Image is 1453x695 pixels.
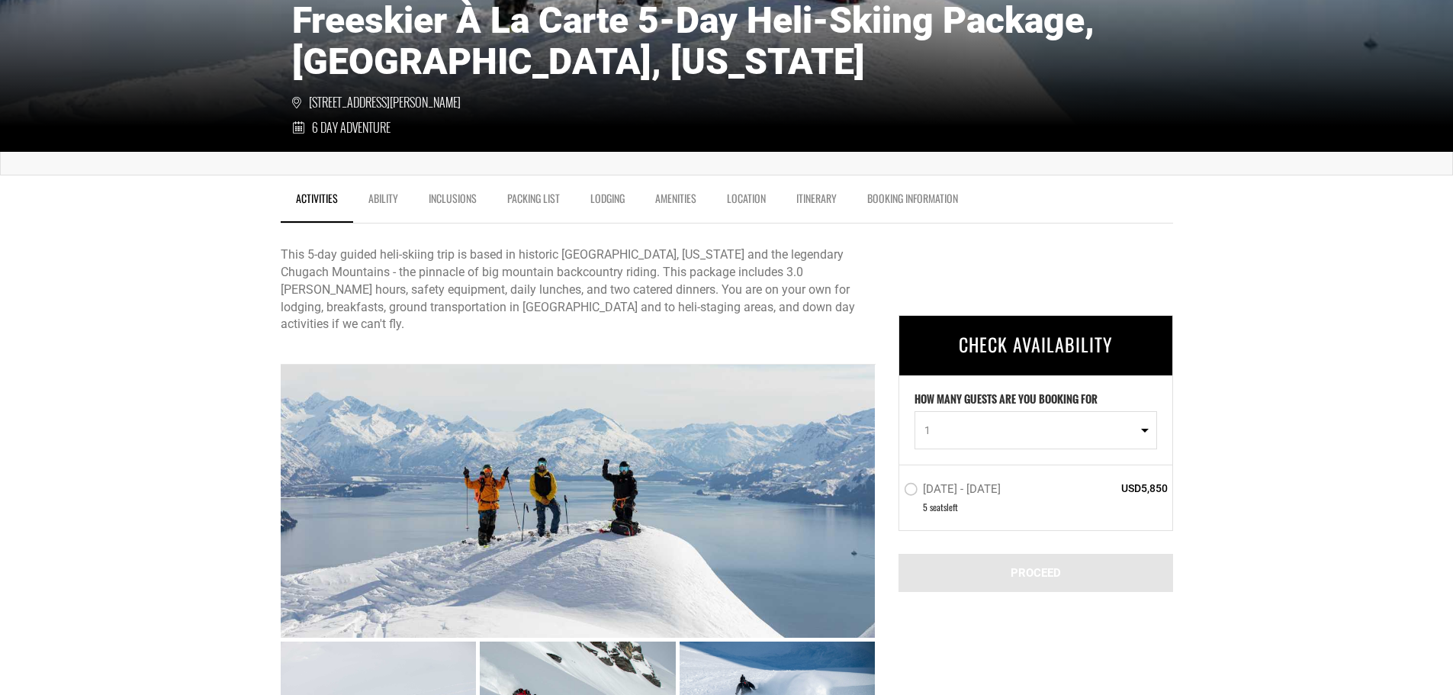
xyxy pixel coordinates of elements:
[281,183,353,223] a: Activities
[930,500,958,513] span: seat left
[575,183,640,221] a: Lodging
[923,500,927,513] span: 5
[959,331,1113,359] span: CHECK AVAILABILITY
[292,94,461,111] span: [STREET_ADDRESS][PERSON_NAME]
[915,391,1098,411] label: HOW MANY GUESTS ARE YOU BOOKING FOR
[640,183,712,221] a: Amenities
[312,119,391,137] span: 6 Day Adventure
[915,411,1157,449] button: 1
[852,183,973,221] a: BOOKING INFORMATION
[904,482,1005,500] label: [DATE] - [DATE]
[712,183,781,221] a: Location
[924,423,1137,438] span: 1
[492,183,575,221] a: Packing List
[413,183,492,221] a: Inclusions
[943,500,947,513] span: s
[1058,481,1169,496] span: USD5,850
[781,183,852,221] a: Itinerary
[281,246,876,333] p: This 5-day guided heli-skiing trip is based in historic [GEOGRAPHIC_DATA], [US_STATE] and the leg...
[353,183,413,221] a: Ability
